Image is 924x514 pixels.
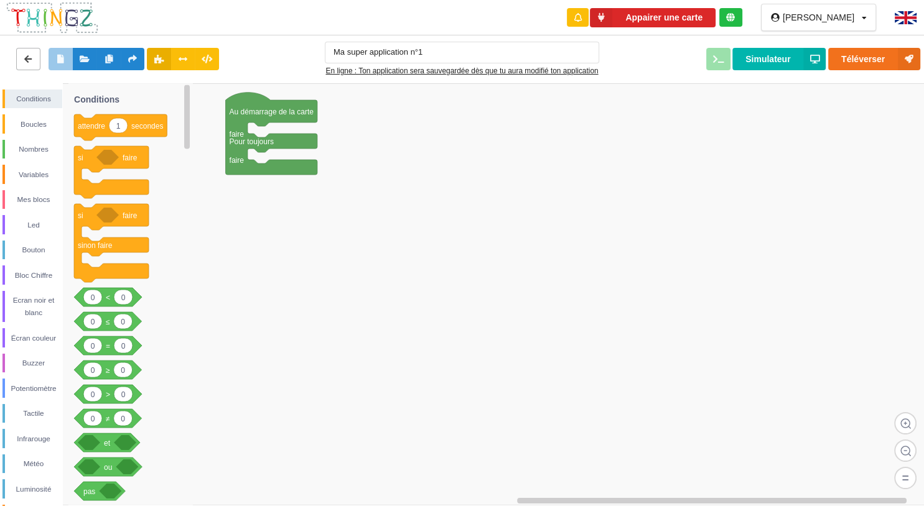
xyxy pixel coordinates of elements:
text: ≥ [106,366,110,375]
text: secondes [131,122,163,131]
text: 0 [91,293,95,302]
div: Bouton [5,244,62,256]
text: Pour toujours [229,137,273,146]
text: 0 [91,366,95,375]
button: Téléverser [828,48,920,70]
div: Nombres [5,143,62,155]
text: faire [230,156,245,165]
text: ≤ [106,318,110,326]
text: et [104,439,111,447]
text: = [106,342,110,351]
text: 0 [121,366,125,375]
text: pas [83,487,95,496]
div: [PERSON_NAME] [783,13,854,22]
text: 0 [121,318,125,326]
text: 1 [116,122,121,131]
text: Conditions [74,94,119,104]
text: faire [123,211,138,220]
button: Simulateur [732,48,826,70]
text: 0 [91,318,95,326]
text: Au démarrage de la carte [229,108,314,116]
div: Buzzer [5,357,62,369]
div: Mes blocs [5,193,62,206]
text: 0 [91,415,95,423]
div: Bloc Chiffre [5,269,62,282]
img: gb.png [895,11,917,24]
div: Météo [5,457,62,470]
div: Ecran noir et blanc [5,294,62,319]
text: ou [104,463,112,472]
div: Potentiomètre [5,382,62,395]
div: Infrarouge [5,433,62,445]
button: Appairer une carte [590,8,716,27]
text: si [78,211,83,220]
text: 0 [121,415,125,423]
div: Luminosité [5,483,62,495]
text: attendre [78,122,105,131]
div: Led [5,219,62,231]
div: Boucles [5,118,62,131]
text: 0 [121,342,126,351]
div: Conditions [5,93,62,105]
div: Variables [5,168,62,181]
text: faire [123,154,138,162]
text: > [106,390,110,399]
text: < [106,293,110,302]
text: si [78,154,83,162]
text: 0 [121,293,126,302]
text: 0 [91,390,95,399]
text: faire [230,130,245,139]
text: 0 [121,390,126,399]
div: Écran couleur [5,332,62,344]
img: thingz_logo.png [6,1,99,34]
div: Tu es connecté au serveur de création de Thingz [719,8,742,27]
div: En ligne : Ton application sera sauvegardée dès que tu aura modifié ton application [325,65,599,77]
div: Tactile [5,407,62,420]
text: ≠ [106,415,110,423]
text: sinon faire [78,241,113,250]
text: 0 [91,342,95,351]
